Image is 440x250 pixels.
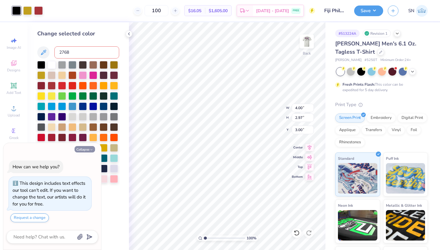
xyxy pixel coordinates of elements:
strong: Fresh Prints Flash: [343,82,375,87]
span: Upload [8,113,20,118]
button: Save [354,5,383,16]
div: How can we help you? [13,164,60,170]
div: Digital Print [398,113,427,123]
button: Request a change [10,213,49,222]
span: Puff Ink [386,155,399,162]
div: Applique [335,126,360,135]
span: Add Text [6,90,21,95]
span: [PERSON_NAME] [335,58,361,63]
div: Transfers [361,126,386,135]
span: Standard [338,155,354,162]
span: Greek [9,135,19,140]
div: This design includes text effects our tool can't edit. If you want to change the text, our artist... [13,180,86,207]
input: Untitled Design [320,5,350,17]
div: Back [303,51,311,56]
span: $16.05 [188,8,201,14]
span: Center [292,145,303,150]
div: Embroidery [367,113,396,123]
span: Designs [7,68,20,73]
div: Vinyl [388,126,405,135]
input: e.g. 7428 c [54,46,119,59]
div: # 513224A [335,30,360,37]
img: Metallic & Glitter Ink [386,210,425,241]
span: Image AI [7,45,21,50]
span: [PERSON_NAME] Men's 6.1 Oz. Tagless T-Shirt [335,40,416,55]
div: Change selected color [37,30,119,38]
img: Sophia Newell [416,5,428,17]
span: Minimum Order: 24 + [380,58,411,63]
span: Bottom [292,175,303,179]
span: SN [408,7,414,14]
img: Puff Ink [386,163,425,194]
span: 100 % [247,235,256,241]
span: FREE [293,9,299,13]
img: Back [301,35,313,48]
span: Top [292,165,303,169]
img: Neon Ink [338,210,377,241]
span: [DATE] - [DATE] [256,8,289,14]
div: Revision 1 [363,30,391,37]
img: Standard [338,163,377,194]
span: # 5250T [365,58,377,63]
button: Collapse [75,146,95,152]
div: Print Type [335,101,428,108]
span: Metallic & Glitter Ink [386,202,422,209]
div: Foil [407,126,421,135]
div: Screen Print [335,113,365,123]
div: This color can be expedited for 5 day delivery. [343,82,418,93]
input: – – [145,5,168,16]
span: $1,605.00 [209,8,228,14]
span: Middle [292,155,303,159]
span: Neon Ink [338,202,353,209]
a: SN [408,5,428,17]
div: Rhinestones [335,138,365,147]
